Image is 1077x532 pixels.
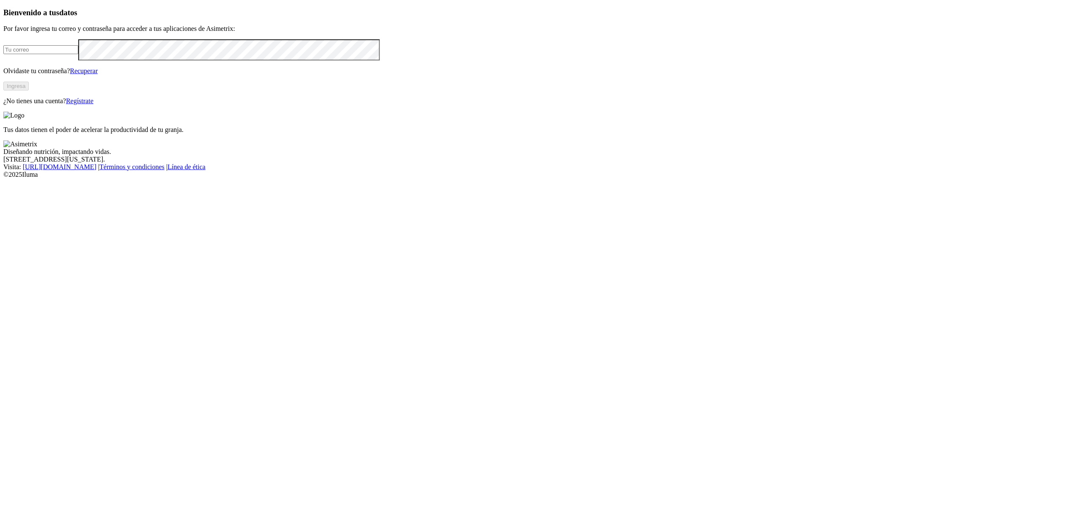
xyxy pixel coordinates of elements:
[3,82,29,90] button: Ingresa
[23,163,96,170] a: [URL][DOMAIN_NAME]
[3,148,1074,156] div: Diseñando nutrición, impactando vidas.
[99,163,165,170] a: Términos y condiciones
[3,67,1074,75] p: Olvidaste tu contraseña?
[3,163,1074,171] div: Visita : | |
[3,171,1074,178] div: © 2025 Iluma
[3,140,37,148] img: Asimetrix
[3,8,1074,17] h3: Bienvenido a tus
[168,163,206,170] a: Línea de ética
[70,67,98,74] a: Recuperar
[3,25,1074,33] p: Por favor ingresa tu correo y contraseña para acceder a tus aplicaciones de Asimetrix:
[3,97,1074,105] p: ¿No tienes una cuenta?
[3,112,25,119] img: Logo
[59,8,77,17] span: datos
[3,126,1074,134] p: Tus datos tienen el poder de acelerar la productividad de tu granja.
[3,45,78,54] input: Tu correo
[3,156,1074,163] div: [STREET_ADDRESS][US_STATE].
[66,97,93,104] a: Regístrate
